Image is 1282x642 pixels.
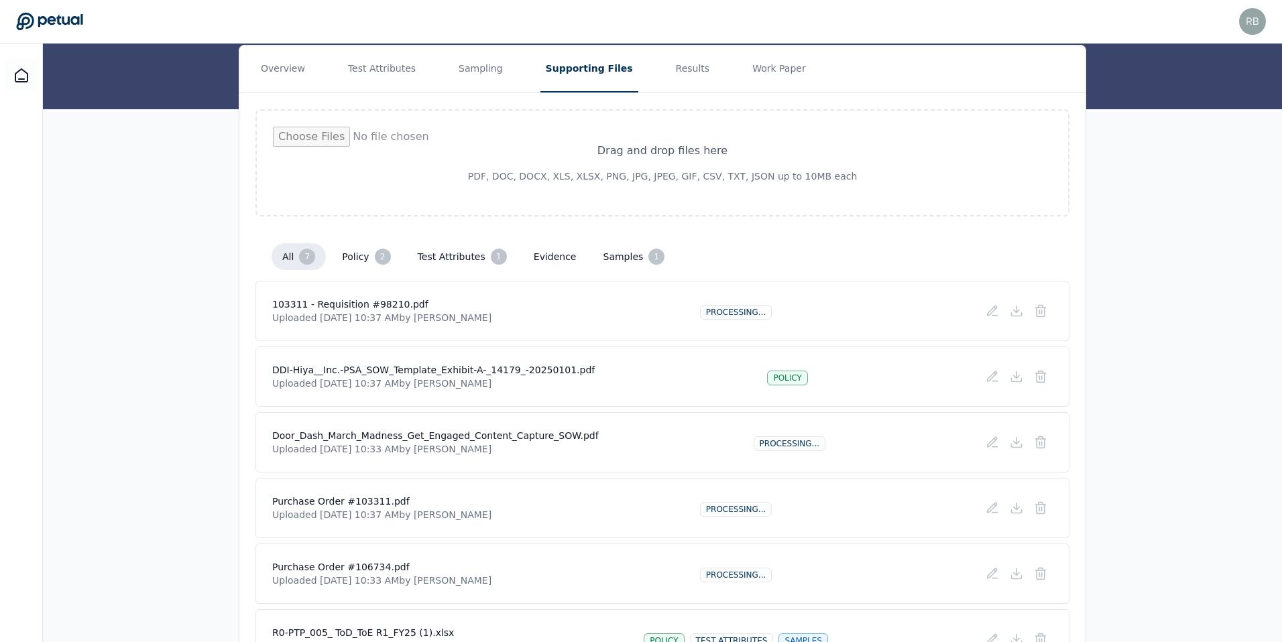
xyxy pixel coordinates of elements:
[5,60,38,92] a: Dashboard
[272,243,326,270] button: all 7
[1004,562,1029,586] button: Download File
[239,46,1086,92] nav: Tabs
[272,626,491,639] h4: R0-PTP_005_ ToD_ToE R1_FY25 (1).xlsx
[1239,8,1266,35] img: Rupan Bhandari
[453,46,508,92] button: Sampling
[1029,430,1053,454] button: Delete File
[767,371,807,385] div: policy
[272,574,491,587] p: Uploaded [DATE] 10:33 AM by [PERSON_NAME]
[1004,496,1029,520] button: Download File
[272,429,599,442] h4: Door_Dash_March_Madness_Get_Engaged_Content_Capture_SOW.pdf
[980,562,1004,586] button: Add/Edit Description
[272,508,491,521] p: Uploaded [DATE] 10:37 AM by [PERSON_NAME]
[272,377,595,390] p: Uploaded [DATE] 10:37 AM by [PERSON_NAME]
[299,249,315,265] div: 7
[648,249,664,265] div: 1
[1029,496,1053,520] button: Delete File
[700,568,772,582] div: Processing...
[331,243,401,270] button: policy 2
[700,502,772,517] div: Processing...
[1004,299,1029,323] button: Download File
[747,46,811,92] button: Work Paper
[1004,365,1029,389] button: Download File
[407,243,518,270] button: test attributes 1
[540,46,638,92] button: Supporting Files
[980,430,1004,454] button: Add/Edit Description
[491,249,507,265] div: 1
[255,46,310,92] button: Overview
[272,495,491,508] h4: Purchase Order #103311.pdf
[272,560,491,574] h4: Purchase Order #106734.pdf
[343,46,421,92] button: Test Attributes
[16,12,83,31] a: Go to Dashboard
[523,245,587,269] button: evidence
[1029,299,1053,323] button: Delete File
[1029,365,1053,389] button: Delete File
[700,305,772,320] div: Processing...
[980,496,1004,520] button: Add/Edit Description
[593,243,676,270] button: samples 1
[671,46,715,92] button: Results
[1004,430,1029,454] button: Download File
[272,311,491,324] p: Uploaded [DATE] 10:37 AM by [PERSON_NAME]
[1029,562,1053,586] button: Delete File
[980,299,1004,323] button: Add/Edit Description
[272,363,595,377] h4: DDI-Hiya__Inc.-PSA_SOW_Template_Exhibit-A-_14179_-20250101.pdf
[272,442,599,456] p: Uploaded [DATE] 10:33 AM by [PERSON_NAME]
[754,436,825,451] div: Processing...
[980,365,1004,389] button: Add/Edit Description
[272,298,491,311] h4: 103311 - Requisition #98210.pdf
[375,249,391,265] div: 2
